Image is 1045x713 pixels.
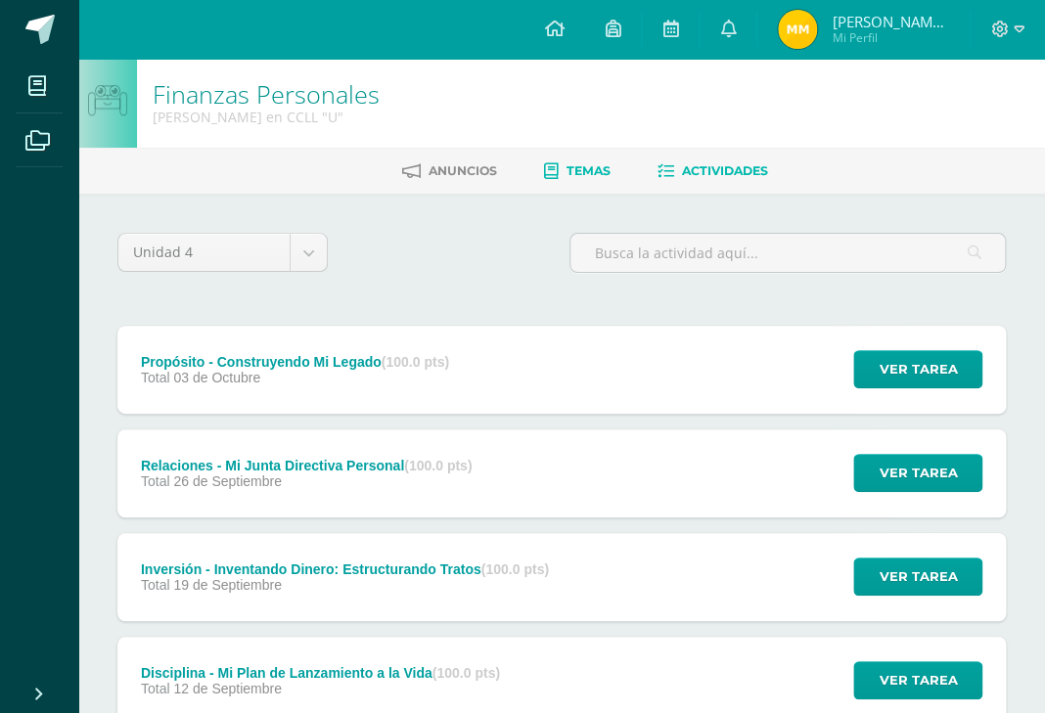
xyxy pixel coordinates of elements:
[173,473,282,489] span: 26 de Septiembre
[141,370,170,385] span: Total
[173,681,282,696] span: 12 de Septiembre
[879,662,957,698] span: Ver tarea
[853,557,982,596] button: Ver tarea
[153,108,380,126] div: Quinto Bachillerato en CCLL 'U'
[141,473,170,489] span: Total
[429,163,497,178] span: Anuncios
[832,12,949,31] span: [PERSON_NAME] [GEOGRAPHIC_DATA]
[141,354,449,370] div: Propósito - Construyendo Mi Legado
[879,558,957,595] span: Ver tarea
[404,458,472,473] strong: (100.0 pts)
[153,80,380,108] h1: Finanzas Personales
[173,577,282,593] span: 19 de Septiembre
[682,163,768,178] span: Actividades
[778,10,817,49] img: cdf52274617db897cab2882f909c643a.png
[570,234,1005,272] input: Busca la actividad aquí...
[141,665,500,681] div: Disciplina - Mi Plan de Lanzamiento a la Vida
[853,454,982,492] button: Ver tarea
[382,354,449,370] strong: (100.0 pts)
[88,85,126,116] img: bot1.png
[853,350,982,388] button: Ver tarea
[879,351,957,387] span: Ver tarea
[141,681,170,696] span: Total
[141,458,472,473] div: Relaciones - Mi Junta Directiva Personal
[658,156,768,187] a: Actividades
[173,370,260,385] span: 03 de Octubre
[481,561,549,577] strong: (100.0 pts)
[853,661,982,699] button: Ver tarea
[544,156,611,187] a: Temas
[141,577,170,593] span: Total
[432,665,500,681] strong: (100.0 pts)
[879,455,957,491] span: Ver tarea
[118,234,327,271] a: Unidad 4
[133,234,275,271] span: Unidad 4
[153,77,380,111] a: Finanzas Personales
[402,156,497,187] a: Anuncios
[832,29,949,46] span: Mi Perfil
[567,163,611,178] span: Temas
[141,561,549,577] div: Inversión - Inventando Dinero: Estructurando Tratos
